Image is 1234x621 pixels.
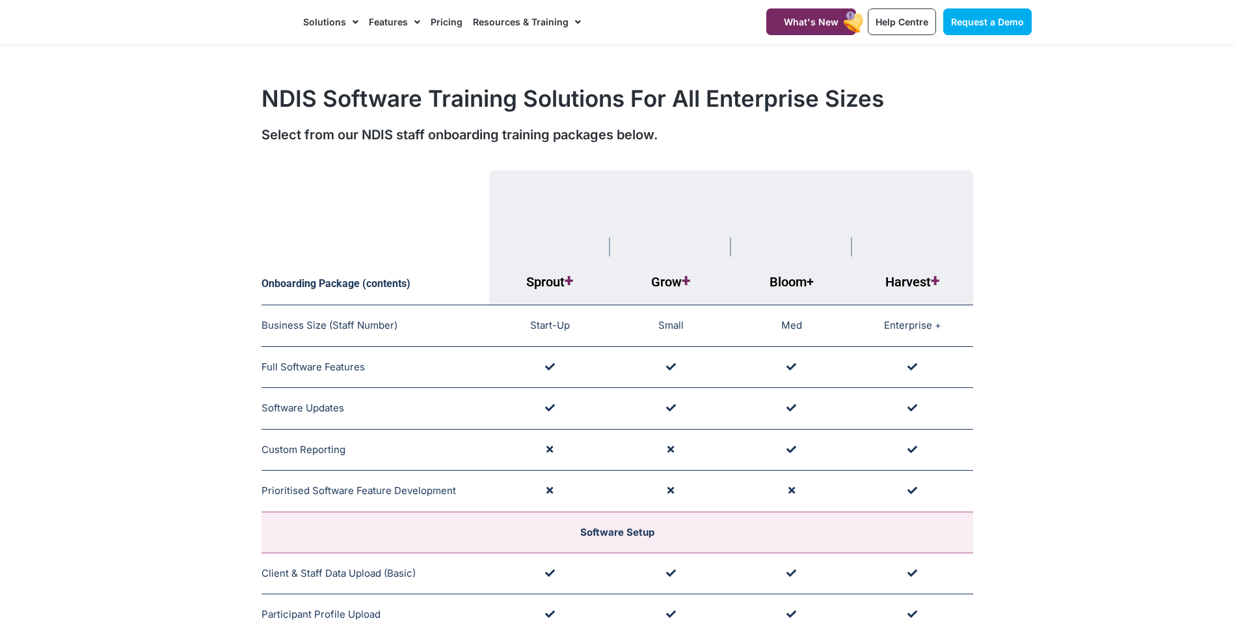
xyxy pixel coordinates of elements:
[610,305,731,347] td: Small
[489,305,610,347] td: Start-Up
[943,8,1032,35] a: Request a Demo
[262,471,490,512] td: Prioritised Software Feature Development
[262,361,365,373] span: Full Software Features
[885,274,939,290] span: Harvest
[262,553,490,594] td: Client & Staff Data Upload (Basic)
[565,271,573,290] span: +
[766,8,856,35] a: What's New
[852,305,973,347] td: Enterprise +
[262,85,973,112] h1: NDIS Software Training Solutions For All Enterprise Sizes
[262,429,490,471] td: Custom Reporting
[651,274,690,290] span: Grow
[203,12,291,32] img: CareMaster Logo
[876,16,928,27] span: Help Centre
[262,319,397,331] span: Business Size (Staff Number)
[580,526,654,538] span: Software Setup
[682,271,690,290] span: +
[784,16,838,27] span: What's New
[262,125,973,145] div: Select from our NDIS staff onboarding training packages below.
[262,388,490,430] td: Software Updates
[262,171,490,305] th: Onboarding Package (contents)
[731,305,852,347] td: Med
[868,8,936,35] a: Help Centre
[951,16,1024,27] span: Request a Demo
[751,188,831,268] img: svg+xml;nitro-empty-id=NjQxOjcyMA==-1;base64,PHN2ZyB2aWV3Qm94PSIwIDAgMTIzIDEyMiIgd2lkdGg9IjEyMyIg...
[890,184,935,267] img: svg+xml;nitro-empty-id=NjQxOjk1OQ==-1;base64,PHN2ZyB2aWV3Qm94PSIwIDAgNjkgMTI4IiB3aWR0aD0iNjkiIGhl...
[931,271,939,290] span: +
[807,274,814,290] span: +
[526,274,573,290] span: Sprout
[631,212,711,267] img: svg+xml;nitro-empty-id=NjQxOjQ1NA==-1;base64,PHN2ZyB2aWV3Qm94PSIwIDAgMTIzIDg1IiB3aWR0aD0iMTIzIiBo...
[770,274,814,290] span: Bloom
